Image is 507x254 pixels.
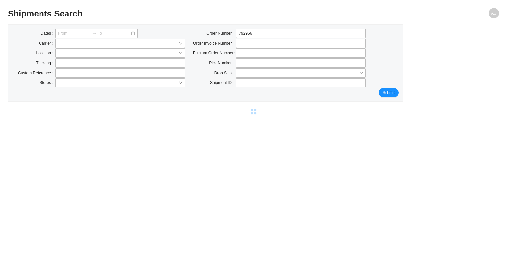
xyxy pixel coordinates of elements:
[36,48,56,58] label: Location
[491,8,496,18] span: AG
[36,58,55,68] label: Tracking
[214,68,236,78] label: Drop Ship
[18,68,55,78] label: Custom Reference
[209,58,236,68] label: Pick Number
[92,31,96,36] span: swap-right
[41,29,56,38] label: Dates
[210,78,236,87] label: Shipment ID
[206,29,236,38] label: Order Number
[383,89,395,96] span: Submit
[92,31,96,36] span: to
[40,78,55,87] label: Stores
[193,48,236,58] label: Fulcrum Order Number
[58,30,91,37] input: From
[193,39,236,48] label: Order Invoice Number
[379,88,399,97] button: Submit
[39,39,55,48] label: Carrier
[8,8,376,19] h2: Shipments Search
[98,30,130,37] input: To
